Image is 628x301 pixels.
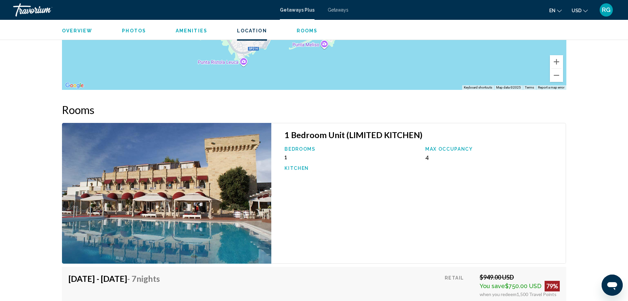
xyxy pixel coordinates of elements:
span: Amenities [176,28,207,33]
span: - 7 [127,274,160,283]
button: User Menu [598,3,615,17]
a: Getaways Plus [280,7,314,13]
button: Overview [62,28,93,34]
span: en [549,8,555,13]
h4: [DATE] - [DATE] [69,274,160,283]
img: Google [64,81,85,90]
p: Bedrooms [284,146,419,152]
div: 79% [545,281,560,291]
a: Terms [525,86,534,89]
h2: Rooms [62,103,566,116]
h3: 1 Bedroom Unit (LIMITED KITCHEN) [284,130,559,140]
button: Photos [122,28,146,34]
button: Change currency [572,6,588,15]
div: $949.00 USD [480,274,560,281]
button: Amenities [176,28,207,34]
span: $750.00 USD [505,282,541,289]
button: Zoom out [550,69,563,82]
a: Travorium [13,3,273,17]
p: Max Occupancy [425,146,559,152]
span: 4 [425,154,429,161]
span: Location [237,28,267,33]
button: Location [237,28,267,34]
iframe: Button to launch messaging window [602,275,623,296]
span: 1 [284,154,287,161]
a: Open this area in Google Maps (opens a new window) [64,81,85,90]
span: Photos [122,28,146,33]
span: You save [480,282,505,289]
span: Rooms [297,28,318,33]
div: Retail [445,274,474,297]
p: Kitchen [284,166,419,171]
span: Overview [62,28,93,33]
span: 1,500 Travel Points [517,291,556,297]
a: Getaways [328,7,348,13]
span: USD [572,8,582,13]
span: when you redeem [480,291,517,297]
span: RG [602,7,611,13]
a: Report a map error [538,86,564,89]
button: Zoom in [550,55,563,68]
button: Rooms [297,28,318,34]
img: ii_mei1.jpg [62,123,272,264]
span: Map data ©2025 [496,86,521,89]
button: Keyboard shortcuts [464,85,492,90]
button: Change language [549,6,562,15]
span: Nights [136,274,160,283]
